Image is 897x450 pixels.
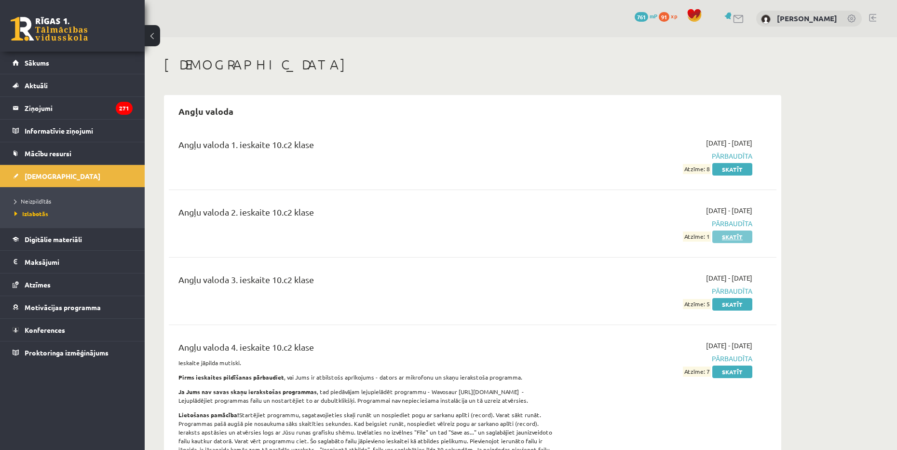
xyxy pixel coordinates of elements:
span: Motivācijas programma [25,303,101,312]
a: 91 xp [659,12,682,20]
a: [DEMOGRAPHIC_DATA] [13,165,133,187]
a: Informatīvie ziņojumi [13,120,133,142]
a: Skatīt [712,366,752,378]
span: Mācību resursi [25,149,71,158]
h2: Angļu valoda [169,100,243,123]
div: Angļu valoda 3. ieskaite 10.c2 klase [178,273,556,291]
i: 271 [116,102,133,115]
span: xp [671,12,677,20]
a: Proktoringa izmēģinājums [13,341,133,364]
p: Ieskaite jāpilda mutiski. [178,358,556,367]
a: Maksājumi [13,251,133,273]
span: Pārbaudīta [571,286,752,296]
span: Proktoringa izmēģinājums [25,348,109,357]
span: 91 [659,12,669,22]
legend: Maksājumi [25,251,133,273]
a: Izlabotās [14,209,135,218]
a: Mācību resursi [13,142,133,164]
a: Atzīmes [13,273,133,296]
a: Digitālie materiāli [13,228,133,250]
span: mP [650,12,657,20]
span: Atzīme: 8 [683,164,711,174]
strong: Pirms ieskaites pildīšanas pārbaudiet [178,373,284,381]
span: Atzīmes [25,280,51,289]
span: Pārbaudīta [571,218,752,229]
span: Izlabotās [14,210,48,218]
span: [DATE] - [DATE] [706,341,752,351]
a: Neizpildītās [14,197,135,205]
span: Aktuāli [25,81,48,90]
span: [DATE] - [DATE] [706,205,752,216]
a: Skatīt [712,163,752,176]
a: [PERSON_NAME] [777,14,837,23]
a: Skatīt [712,231,752,243]
span: Neizpildītās [14,197,51,205]
span: [DATE] - [DATE] [706,138,752,148]
strong: Lietošanas pamācība! [178,411,239,419]
a: Aktuāli [13,74,133,96]
span: Atzīme: 1 [683,232,711,242]
span: [DATE] - [DATE] [706,273,752,283]
a: Skatīt [712,298,752,311]
span: Digitālie materiāli [25,235,82,244]
a: 761 mP [635,12,657,20]
div: Angļu valoda 4. ieskaite 10.c2 klase [178,341,556,358]
h1: [DEMOGRAPHIC_DATA] [164,56,781,73]
a: Ziņojumi271 [13,97,133,119]
span: Konferences [25,326,65,334]
a: Motivācijas programma [13,296,133,318]
span: Atzīme: 5 [683,299,711,309]
span: Pārbaudīta [571,151,752,161]
span: Atzīme: 7 [683,367,711,377]
span: Pārbaudīta [571,354,752,364]
p: , vai Jums ir atbilstošs aprīkojums - dators ar mikrofonu un skaņu ierakstoša programma. [178,373,556,382]
a: Rīgas 1. Tālmācības vidusskola [11,17,88,41]
a: Sākums [13,52,133,74]
p: , tad piedāvājam lejupielādēt programmu - Wavosaur [URL][DOMAIN_NAME] - Lejuplādējiet programmas ... [178,387,556,405]
div: Angļu valoda 1. ieskaite 10.c2 klase [178,138,556,156]
img: Sandis Pērkons [761,14,771,24]
span: [DEMOGRAPHIC_DATA] [25,172,100,180]
span: Sākums [25,58,49,67]
legend: Informatīvie ziņojumi [25,120,133,142]
div: Angļu valoda 2. ieskaite 10.c2 klase [178,205,556,223]
span: 761 [635,12,648,22]
a: Konferences [13,319,133,341]
legend: Ziņojumi [25,97,133,119]
strong: Ja Jums nav savas skaņu ierakstošas programmas [178,388,317,395]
